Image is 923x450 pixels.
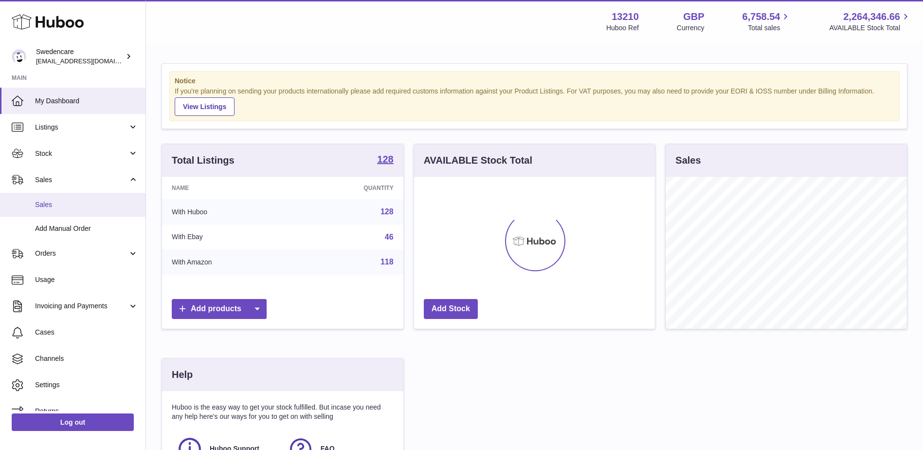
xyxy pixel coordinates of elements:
[675,154,701,167] h3: Sales
[162,199,294,225] td: With Huboo
[377,154,393,166] a: 128
[35,123,128,132] span: Listings
[35,354,138,363] span: Channels
[677,23,705,33] div: Currency
[162,249,294,275] td: With Amazon
[35,249,128,258] span: Orders
[385,233,394,241] a: 46
[424,299,478,319] a: Add Stock
[162,177,294,199] th: Name
[35,149,128,158] span: Stock
[35,301,128,311] span: Invoicing and Payments
[294,177,403,199] th: Quantity
[35,380,138,390] span: Settings
[175,76,894,86] strong: Notice
[35,200,138,209] span: Sales
[829,10,911,33] a: 2,264,346.66 AVAILABLE Stock Total
[829,23,911,33] span: AVAILABLE Stock Total
[35,175,128,185] span: Sales
[175,97,235,116] a: View Listings
[843,10,900,23] span: 2,264,346.66
[172,154,235,167] h3: Total Listings
[612,10,639,23] strong: 13210
[172,403,394,421] p: Huboo is the easy way to get your stock fulfilled. But incase you need any help here's our ways f...
[748,23,791,33] span: Total sales
[12,413,134,431] a: Log out
[742,10,792,33] a: 6,758.54 Total sales
[424,154,532,167] h3: AVAILABLE Stock Total
[12,49,26,64] img: gemma.horsfield@swedencare.co.uk
[36,57,143,65] span: [EMAIL_ADDRESS][DOMAIN_NAME]
[683,10,704,23] strong: GBP
[35,275,138,284] span: Usage
[380,258,394,266] a: 118
[380,207,394,216] a: 128
[162,225,294,250] td: With Ebay
[35,224,138,233] span: Add Manual Order
[175,87,894,116] div: If you're planning on sending your products internationally please add required customs informati...
[35,328,138,337] span: Cases
[606,23,639,33] div: Huboo Ref
[172,368,193,381] h3: Help
[35,96,138,106] span: My Dashboard
[742,10,780,23] span: 6,758.54
[35,407,138,416] span: Returns
[36,47,124,66] div: Swedencare
[377,154,393,164] strong: 128
[172,299,267,319] a: Add products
